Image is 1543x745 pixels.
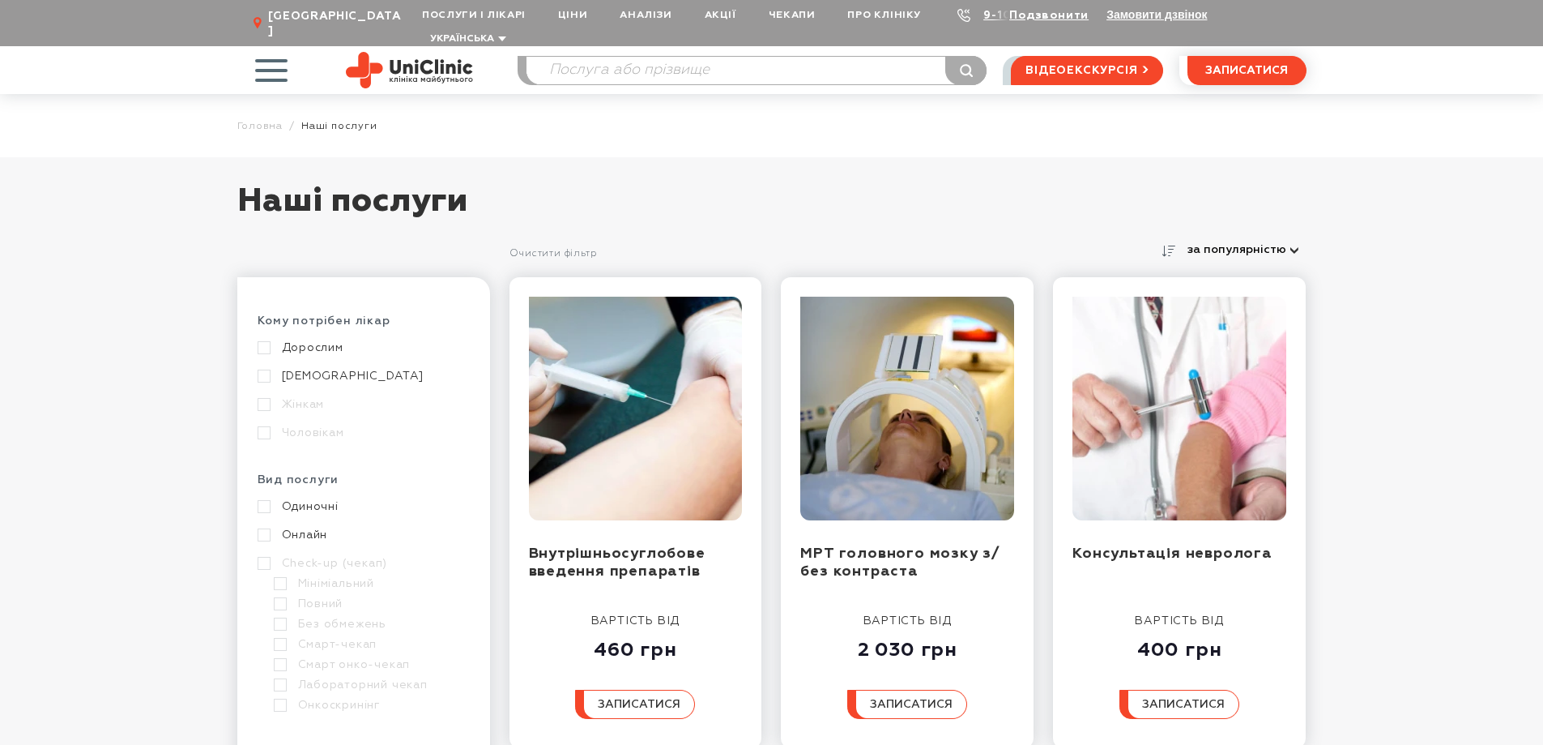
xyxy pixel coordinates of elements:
button: записатися [1119,690,1239,719]
a: Очистити фільтр [509,249,597,259]
a: Онлайн [258,528,466,542]
img: Внутрішньосуглобове введення препаратів [529,297,743,520]
input: Послуга або прізвище [526,57,987,84]
img: Консультація невролога [1072,297,1286,520]
span: [GEOGRAPHIC_DATA] [268,9,406,38]
span: записатися [870,699,953,710]
h1: Наші послуги [237,182,1306,238]
span: записатися [1205,65,1288,76]
button: Українська [426,33,506,45]
button: за популярністю [1180,238,1306,261]
button: Замовити дзвінок [1106,8,1207,21]
button: записатися [847,690,967,719]
button: записатися [575,690,695,719]
span: вартість від [863,615,953,627]
span: Наші послуги [301,120,377,132]
button: записатися [1187,56,1306,85]
a: МРТ головного мозку з/без контраста [800,546,1000,580]
span: вартість від [1135,615,1224,627]
span: записатися [598,699,680,710]
span: відеоекскурсія [1025,57,1137,84]
img: Uniclinic [346,52,473,88]
div: Кому потрібен лікар [258,314,470,340]
a: Дорослим [258,340,466,355]
div: Вид послуги [258,473,470,499]
div: 2 030 грн [847,628,967,662]
a: Консультація невролога [1072,546,1272,561]
a: Внутрішньосуглобове введення препаратів [529,546,705,580]
span: записатися [1142,699,1225,710]
span: Українська [430,34,494,44]
a: [DEMOGRAPHIC_DATA] [258,369,466,383]
span: вартість від [591,615,680,627]
a: відеоекскурсія [1011,56,1162,85]
div: 400 грн [1119,628,1239,662]
img: МРТ головного мозку з/без контраста [800,297,1014,520]
a: 9-103 [983,10,1019,21]
div: 460 грн [575,628,695,662]
a: Головна [237,120,283,132]
a: Одиночні [258,499,466,514]
a: Подзвонити [1009,10,1089,21]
